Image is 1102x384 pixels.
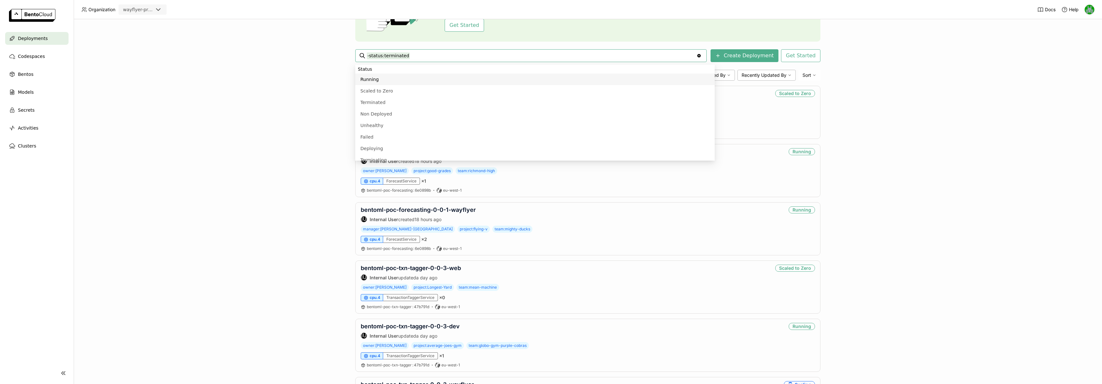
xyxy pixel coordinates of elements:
span: × 0 [439,295,445,300]
a: Bentos [5,68,69,81]
span: 18 hours ago [415,217,441,222]
li: Running [355,74,715,85]
span: cpu.4 [370,179,380,184]
a: Models [5,86,69,99]
div: created [361,216,476,222]
a: bentoml-poc-forecasting-0-0-1-wayflyer [361,206,476,213]
span: Help [1069,7,1079,12]
div: Running [789,206,815,213]
span: owner:[PERSON_NAME] [361,284,409,291]
div: IU [361,158,367,164]
div: updated [361,332,460,339]
span: Sort [802,72,811,78]
span: owner:[PERSON_NAME] [361,167,409,174]
div: Recently Updated By [737,70,796,81]
span: bentoml-poc-txn-tagger 47b791d [367,363,429,367]
span: project:good-grades [411,167,453,174]
div: Created By [698,70,735,81]
div: ForecastService [383,236,420,243]
span: a day ago [416,275,437,280]
input: Search [367,51,696,61]
div: Internal User [361,216,367,222]
span: eu-west-1 [443,188,462,193]
button: Create Deployment [711,49,778,62]
button: Get Started [781,49,820,62]
strong: Internal User [370,217,398,222]
span: bentoml-poc-forecasting 6e0898b [367,188,431,193]
ul: Menu [355,65,715,161]
span: team:mean-machine [456,284,499,291]
img: logo [9,9,55,22]
div: Internal User [361,158,367,164]
li: Terminated [355,97,715,108]
span: Models [18,88,34,96]
svg: Clear value [696,53,702,58]
span: Docs [1045,7,1056,12]
span: eu-west-1 [443,246,462,251]
li: Scaled to Zero [355,85,715,97]
div: Scaled to Zero [775,265,815,272]
div: IU [361,333,367,339]
a: bentoml-poc-txn-tagger:47b791d [367,363,429,368]
span: Organization [88,7,115,12]
div: TransactionTaggerService [383,352,438,359]
a: bentoml-poc-forecasting:6e0898b [367,188,431,193]
a: Docs [1037,6,1056,13]
div: wayflyer-prod [123,6,153,13]
span: cpu.4 [370,353,380,358]
span: bentoml-poc-forecasting 6e0898b [367,246,431,251]
strong: Internal User [370,158,398,164]
span: Deployments [18,35,48,42]
a: Deployments [5,32,69,45]
li: Status [355,65,715,74]
span: eu-west-1 [441,363,460,368]
div: updated [361,274,461,281]
li: Deploying [355,143,715,154]
span: × 1 [439,353,444,359]
span: bentoml-poc-txn-tagger 47b791d [367,304,429,309]
span: project:flying-v [457,226,490,233]
span: Recently Updated By [742,72,786,78]
a: bentoml-poc-txn-tagger:47b791d [367,304,429,309]
a: bentoml-poc-txn-tagger-0-0-3-dev [361,323,460,330]
span: : [412,363,413,367]
div: IU [361,216,367,222]
span: team:mighty-ducks [492,226,532,233]
span: Codespaces [18,52,45,60]
li: Terminating [355,154,715,166]
div: Help [1061,6,1079,13]
div: Internal User [361,332,367,339]
span: : [413,188,414,193]
span: : [413,246,414,251]
div: Running [789,148,815,155]
span: eu-west-1 [441,304,460,309]
div: Internal User [361,274,367,281]
span: : [412,304,413,309]
span: team:richmond-high [456,167,497,174]
span: project:average-joes-gym [411,342,464,349]
span: Secrets [18,106,35,114]
span: cpu.4 [370,237,380,242]
span: Clusters [18,142,36,150]
a: Clusters [5,140,69,152]
div: ForecastService [383,178,420,185]
strong: Internal User [370,333,398,339]
div: Scaled to Zero [775,90,815,97]
span: Activities [18,124,38,132]
a: Secrets [5,104,69,116]
div: TransactionTaggerService [383,294,438,301]
a: bentoml-poc-forecasting:6e0898b [367,246,431,251]
span: team:globo-gym-purple-cobras [466,342,529,349]
div: Running [789,323,815,330]
span: × 2 [421,236,427,242]
span: a day ago [416,333,437,339]
div: IU [361,275,367,280]
strong: Internal User [370,275,398,280]
a: Activities [5,122,69,134]
a: bentoml-poc-txn-tagger-0-0-3-web [361,265,461,271]
a: Codespaces [5,50,69,63]
span: owner:[PERSON_NAME] [361,342,409,349]
li: Non Deployed [355,108,715,120]
span: × 1 [421,178,426,184]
